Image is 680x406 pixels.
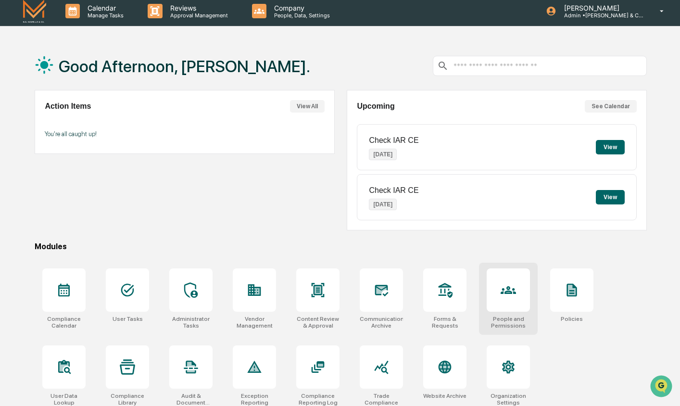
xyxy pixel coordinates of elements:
div: 🗄️ [70,122,77,130]
div: Administrator Tasks [169,316,213,329]
a: 🖐️Preclearance [6,117,66,135]
div: Communications Archive [360,316,403,329]
span: Attestations [79,121,119,131]
p: Calendar [80,4,128,12]
div: Policies [561,316,583,322]
p: Reviews [163,4,233,12]
p: You're all caught up! [45,130,325,138]
div: Website Archive [423,393,466,399]
a: Powered byPylon [68,163,116,170]
div: 🔎 [10,140,17,148]
div: Start new chat [33,74,158,83]
a: 🔎Data Lookup [6,136,64,153]
a: 🗄️Attestations [66,117,123,135]
div: Exception Reporting [233,393,276,406]
h2: Action Items [45,102,91,111]
p: [PERSON_NAME] [556,4,646,12]
p: How can we help? [10,20,175,36]
p: Admin • [PERSON_NAME] & Co. - BD [556,12,646,19]
span: Pylon [96,163,116,170]
p: [DATE] [369,149,397,160]
div: Trade Compliance [360,393,403,406]
button: View All [290,100,325,113]
div: Audit & Document Logs [169,393,213,406]
button: Start new chat [164,76,175,88]
button: View [596,140,625,154]
span: Preclearance [19,121,62,131]
p: Approval Management [163,12,233,19]
h2: Upcoming [357,102,394,111]
p: Manage Tasks [80,12,128,19]
div: Compliance Calendar [42,316,86,329]
div: Modules [35,242,647,251]
div: Compliance Library [106,393,149,406]
img: 1746055101610-c473b297-6a78-478c-a979-82029cc54cd1 [10,74,27,91]
p: Company [266,4,335,12]
p: Check IAR CE [369,186,418,195]
div: Content Review & Approval [296,316,340,329]
div: User Data Lookup [42,393,86,406]
div: People and Permissions [487,316,530,329]
div: 🖐️ [10,122,17,130]
div: Vendor Management [233,316,276,329]
button: See Calendar [585,100,637,113]
span: Data Lookup [19,140,61,149]
div: User Tasks [113,316,143,322]
div: Organization Settings [487,393,530,406]
div: We're available if you need us! [33,83,122,91]
div: Compliance Reporting Log [296,393,340,406]
p: People, Data, Settings [266,12,335,19]
p: Check IAR CE [369,136,418,145]
p: [DATE] [369,199,397,210]
button: View [596,190,625,204]
div: Forms & Requests [423,316,466,329]
h1: Good Afternoon, [PERSON_NAME]. [59,57,310,76]
iframe: Open customer support [649,374,675,400]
